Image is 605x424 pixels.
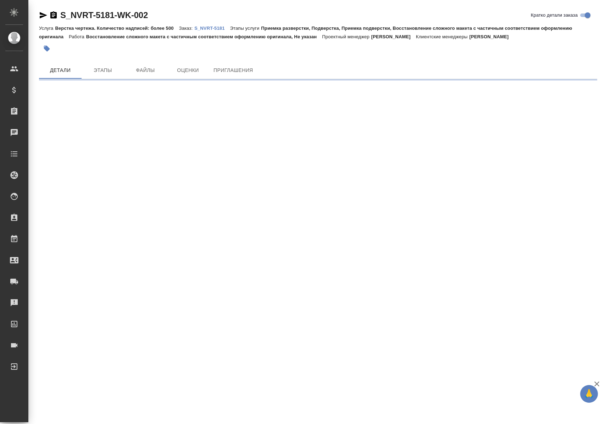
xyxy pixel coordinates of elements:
[39,11,48,19] button: Скопировать ссылку для ЯМессенджера
[86,34,322,39] p: Восстановление сложного макета с частичным соответствием оформлению оригинала, Не указан
[531,12,578,19] span: Кратко детали заказа
[55,26,179,31] p: Верстка чертежа. Количество надписей: более 500
[583,386,595,401] span: 🙏
[469,34,514,39] p: [PERSON_NAME]
[39,41,55,56] button: Добавить тэг
[194,25,230,31] a: S_NVRT-5181
[49,11,58,19] button: Скопировать ссылку
[171,66,205,75] span: Оценки
[60,10,148,20] a: S_NVRT-5181-WK-002
[580,385,598,403] button: 🙏
[39,26,572,39] p: Приемка разверстки, Подверстка, Приемка подверстки, Восстановление сложного макета с частичным со...
[179,26,194,31] p: Заказ:
[230,26,261,31] p: Этапы услуги
[194,26,230,31] p: S_NVRT-5181
[371,34,416,39] p: [PERSON_NAME]
[86,66,120,75] span: Этапы
[43,66,77,75] span: Детали
[322,34,371,39] p: Проектный менеджер
[213,66,253,75] span: Приглашения
[39,26,55,31] p: Услуга
[416,34,470,39] p: Клиентские менеджеры
[128,66,162,75] span: Файлы
[69,34,86,39] p: Работа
